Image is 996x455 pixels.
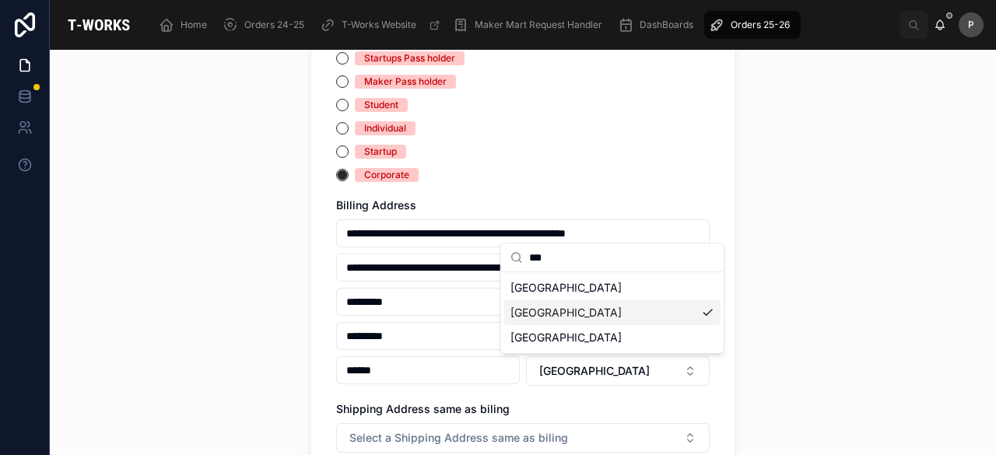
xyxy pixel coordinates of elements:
div: Student [364,98,398,112]
span: Orders 25-26 [731,19,790,31]
div: Individual [364,121,406,135]
span: T-Works Website [342,19,416,31]
span: Billing Address [336,198,416,212]
div: scrollable content [148,8,900,42]
div: Corporate [364,168,409,182]
span: P [968,19,974,31]
span: Home [181,19,207,31]
a: T-Works Website [315,11,448,39]
button: Select Button [526,356,710,386]
a: Maker Mart Request Handler [448,11,613,39]
div: Suggestions [501,272,724,353]
a: Orders 24-25 [218,11,315,39]
div: [GEOGRAPHIC_DATA] [504,325,721,350]
span: Maker Mart Request Handler [475,19,602,31]
div: [GEOGRAPHIC_DATA] [504,300,721,325]
img: App logo [62,12,135,37]
a: DashBoards [613,11,704,39]
div: Startup [364,145,397,159]
div: [GEOGRAPHIC_DATA] [504,275,721,300]
span: Select a Shipping Address same as biling [349,430,568,446]
div: Startups Pass holder [364,51,455,65]
span: DashBoards [640,19,693,31]
div: Maker Pass holder [364,75,447,89]
span: Shipping Address same as biling [336,402,510,415]
span: [GEOGRAPHIC_DATA] [539,363,650,379]
span: Orders 24-25 [244,19,304,31]
button: Select Button [336,423,710,453]
a: Orders 25-26 [704,11,801,39]
a: Home [154,11,218,39]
